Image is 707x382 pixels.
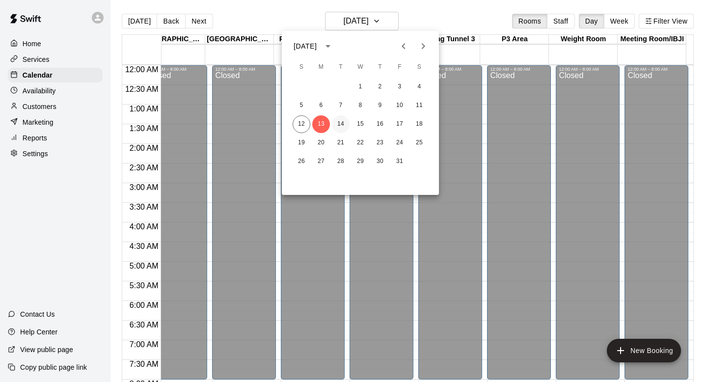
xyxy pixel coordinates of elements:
[294,41,317,52] div: [DATE]
[413,36,433,56] button: Next month
[371,78,389,96] button: 2
[371,57,389,77] span: Thursday
[332,97,350,114] button: 7
[312,57,330,77] span: Monday
[391,153,408,170] button: 31
[293,97,310,114] button: 5
[293,57,310,77] span: Sunday
[352,134,369,152] button: 22
[312,134,330,152] button: 20
[410,115,428,133] button: 18
[391,78,408,96] button: 3
[410,57,428,77] span: Saturday
[371,97,389,114] button: 9
[332,153,350,170] button: 28
[312,153,330,170] button: 27
[371,153,389,170] button: 30
[293,153,310,170] button: 26
[352,57,369,77] span: Wednesday
[352,115,369,133] button: 15
[332,115,350,133] button: 14
[410,97,428,114] button: 11
[391,97,408,114] button: 10
[312,97,330,114] button: 6
[312,115,330,133] button: 13
[293,115,310,133] button: 12
[332,134,350,152] button: 21
[391,115,408,133] button: 17
[352,78,369,96] button: 1
[293,134,310,152] button: 19
[352,153,369,170] button: 29
[371,115,389,133] button: 16
[332,57,350,77] span: Tuesday
[371,134,389,152] button: 23
[320,38,336,55] button: calendar view is open, switch to year view
[394,36,413,56] button: Previous month
[391,57,408,77] span: Friday
[410,78,428,96] button: 4
[352,97,369,114] button: 8
[391,134,408,152] button: 24
[410,134,428,152] button: 25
